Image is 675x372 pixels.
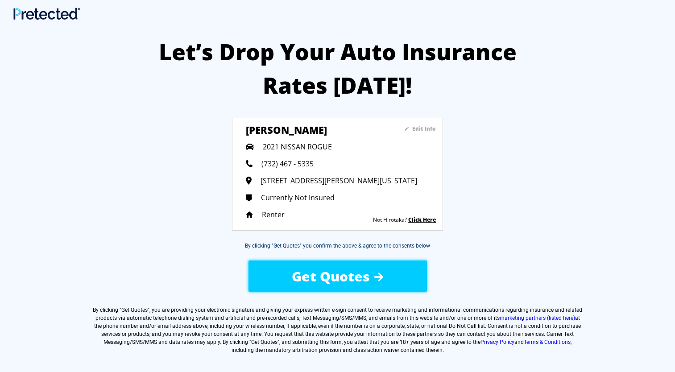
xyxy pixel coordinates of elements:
span: Get Quotes [121,307,148,313]
span: (732) 467 - 5335 [261,159,314,169]
h2: Let’s Drop Your Auto Insurance Rates [DATE]! [150,35,525,102]
img: Main Logo [13,8,80,20]
a: Privacy Policy [480,339,514,345]
div: By clicking "Get Quotes" you confirm the above & agree to the consents below [245,242,430,250]
span: [STREET_ADDRESS][PERSON_NAME][US_STATE] [261,176,417,186]
a: Click Here [408,216,436,223]
span: 2021 NISSAN ROGUE [263,142,332,152]
sapn: Edit Info [412,125,436,132]
span: Get Quotes [292,267,370,285]
span: Currently Not Insured [261,193,335,203]
button: Get Quotes [248,260,427,292]
label: By clicking " ", you are providing your electronic signature and giving your express written e-si... [92,306,583,354]
h3: [PERSON_NAME] [246,123,377,136]
a: marketing partners (listed here) [500,315,575,321]
a: Terms & Conditions [524,339,571,345]
span: Renter [262,210,285,219]
sapn: Not Hirotaka? [373,216,407,223]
